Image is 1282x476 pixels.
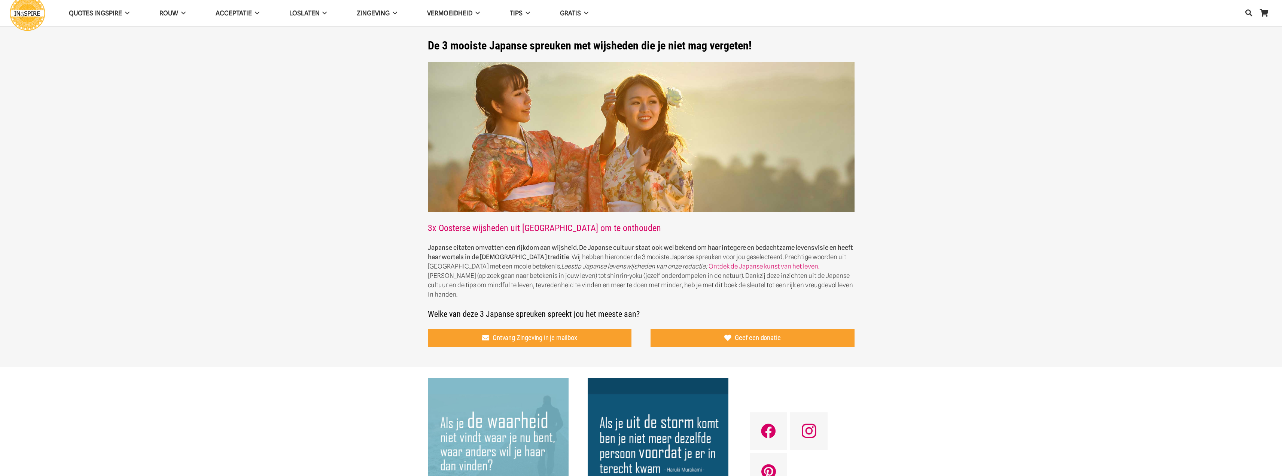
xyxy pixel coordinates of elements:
a: QUOTES INGSPIRE [54,4,144,23]
span: TIPS [510,9,523,17]
span: Geef een donatie [735,334,780,342]
a: Zoeken [1241,4,1256,22]
a: TIPS [495,4,545,23]
a: GRATIS [545,4,603,23]
a: 3x Oosterse wijsheden uit [GEOGRAPHIC_DATA] om te onthouden [428,223,661,233]
a: Loslaten [274,4,342,23]
span: ROUW [159,9,178,17]
a: Ontdek de Japanse kunst van het leven. [709,263,819,270]
a: Als je de waarheid niet vindt waar je nu bent [428,379,569,386]
a: Acceptatie [201,4,274,23]
span: QUOTES INGSPIRE [69,9,122,17]
p: . Wij hebben hieronder de 3 mooiste Japanse spreuken voor jou geselecteerd. Prachtige woorden uit... [428,243,855,299]
span: VERMOEIDHEID [427,9,472,17]
a: Ontvang Zingeving in je mailbox [428,329,632,347]
em: Leestip Japanse levenswijsheden van onze redactie: [561,263,707,270]
span: Acceptatie [216,9,252,17]
a: Geef een donatie [651,329,855,347]
a: Zingeving [342,4,412,23]
span: Zingeving [357,9,390,17]
span: GRATIS [560,9,581,17]
strong: Japanse citaten omvatten een rijkdom aan wijsheid. De Japanse cultuur staat ook wel bekend om haa... [428,244,853,261]
span: Loslaten [289,9,320,17]
span: Ontvang Zingeving in je mailbox [493,334,577,342]
a: Haruki Murakami – Als je uit de storm komt ben je niet meer dezelfde persoon… [588,379,728,386]
a: VERMOEIDHEID [412,4,495,23]
h3: Welke van deze 3 Japanse spreuken spreekt jou het meeste aan? [428,309,855,324]
a: Instagram [790,412,828,450]
a: ROUW [144,4,201,23]
a: Facebook [750,412,787,450]
h1: De 3 mooiste Japanse spreuken met wijsheden die je niet mag vergeten! [428,39,855,52]
img: Oosterse spreuken met verborgen wijsheden op ingspire.nl [428,62,855,212]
